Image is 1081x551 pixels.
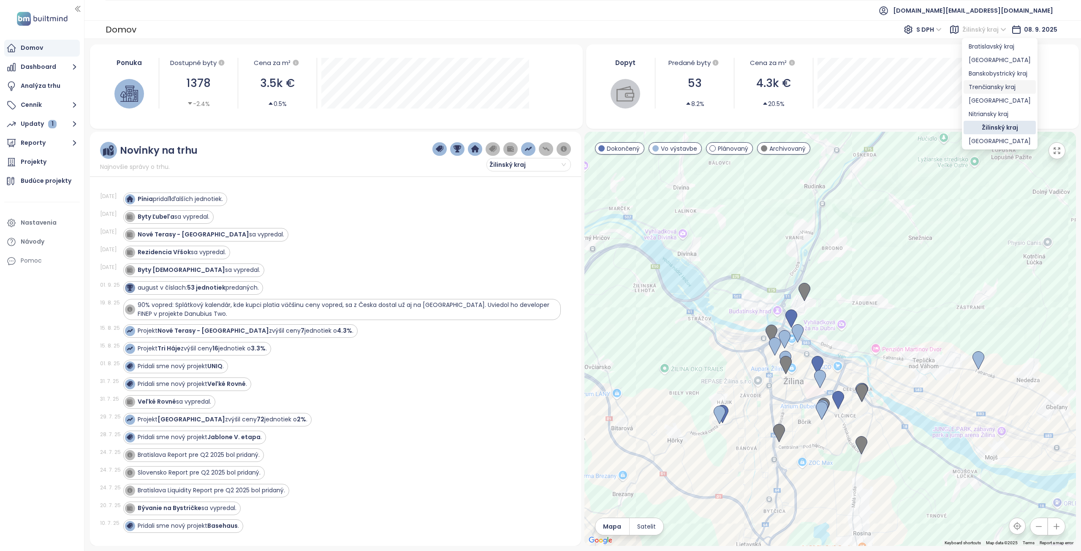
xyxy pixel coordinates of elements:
[587,535,614,546] img: Google
[138,468,261,477] span: Slovensko Report pre Q2 2025 bol pridaný.
[127,285,133,290] img: icon
[207,380,246,388] strong: Veľké Rovné
[187,100,193,106] span: caret-down
[127,399,133,404] img: icon
[48,120,57,128] div: 1
[100,377,121,385] div: 31. 7. 25
[542,145,550,153] img: price-decreases.png
[127,363,133,369] img: icon
[4,135,80,152] button: Reporty
[120,85,138,103] img: house
[106,22,136,37] div: Domov
[138,344,267,353] div: Projekt zvýšil ceny jednotiek o .
[587,535,614,546] a: Open this area in Google Maps (opens a new window)
[660,75,730,92] div: 53
[254,58,291,68] div: Cena za m²
[127,249,133,255] img: icon
[893,0,1053,21] span: [DOMAIN_NAME][EMAIL_ADDRESS][DOMAIN_NAME]
[127,434,133,440] img: icon
[969,82,1031,92] div: Trenčiansky kraj
[297,415,306,423] strong: 2%
[21,43,43,53] div: Domov
[21,176,71,186] div: Budúce projekty
[986,540,1018,545] span: Map data ©2025
[337,326,352,335] strong: 4.3%
[138,266,225,274] strong: Byty [DEMOGRAPHIC_DATA]
[138,230,249,239] strong: Nové Terasy - [GEOGRAPHIC_DATA]
[969,42,1031,51] div: Bratislavský kraj
[138,195,153,203] strong: Pínia
[127,231,133,237] img: icon
[1023,540,1035,545] a: Terms (opens in new tab)
[158,344,181,353] strong: Tri Háje
[138,195,223,204] div: pridal ďalších jednotiek.
[4,173,80,190] a: Budúce projekty
[21,255,42,266] div: Pomoc
[163,58,234,68] div: Dostupné byty
[718,144,748,153] span: Plánovaný
[489,158,566,171] span: Žilinský kraj
[739,58,809,68] div: Cena za m²
[4,154,80,171] a: Projekty
[4,97,80,114] button: Cenník
[138,415,307,424] div: Projekt zvýšil ceny jednotiek o .
[242,75,312,92] div: 3.5k €
[100,342,121,350] div: 15. 8. 25
[969,109,1031,119] div: Nitriansky kraj
[138,266,260,274] div: sa vypredal.
[138,212,209,221] div: sa vypredal.
[964,107,1036,121] div: Nitriansky kraj
[100,281,121,289] div: 01. 9. 25
[127,505,133,511] img: icon
[560,145,568,153] img: information-circle.png
[268,100,274,106] span: caret-up
[127,328,133,334] img: icon
[138,362,224,371] div: Pridali sme nový projekt .
[138,248,191,256] strong: Rezidencia Vŕšok
[100,324,121,332] div: 15. 8. 25
[100,299,121,307] div: 19. 8. 25
[187,99,210,109] div: -2.4%
[103,145,114,156] img: ruler
[127,452,133,458] img: icon
[637,522,656,531] span: Satelit
[100,413,121,421] div: 29. 7. 25
[661,144,697,153] span: Vo výstavbe
[158,415,225,423] strong: [GEOGRAPHIC_DATA]
[138,504,236,513] div: sa vypredal.
[158,326,269,335] strong: Nové Terasy - [GEOGRAPHIC_DATA]
[600,58,651,68] div: Dopyt
[207,362,223,370] strong: UNIQ
[762,99,785,109] div: 20.5%
[120,145,198,156] div: Novinky na trhu
[21,119,57,129] div: Updaty
[603,522,621,531] span: Mapa
[138,433,262,442] div: Pridali sme nový projekt .
[138,380,247,388] div: Pridali sme nový projekt .
[207,521,238,530] strong: Basehaus
[127,381,133,387] img: icon
[507,145,514,153] img: wallet-dark-grey.png
[964,40,1036,53] div: Bratislavský kraj
[127,345,133,351] img: icon
[964,121,1036,134] div: Žilinský kraj
[964,53,1036,67] div: Košický kraj
[969,55,1031,65] div: [GEOGRAPHIC_DATA]
[595,518,629,535] button: Mapa
[4,40,80,57] a: Domov
[4,252,80,269] div: Pomoc
[762,100,768,106] span: caret-up
[163,75,234,92] div: 1378
[100,228,121,236] div: [DATE]
[301,326,304,335] strong: 7
[251,344,266,353] strong: 3.3%
[964,80,1036,94] div: Trenčiansky kraj
[969,69,1031,78] div: Banskobystrický kraj
[471,145,479,153] img: home-dark-blue.png
[138,397,176,406] strong: Veľké Rovné
[127,470,133,475] img: icon
[100,448,121,456] div: 24. 7. 25
[100,193,121,200] div: [DATE]
[207,433,261,441] strong: Jablone V. etapa
[4,116,80,133] button: Updaty 1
